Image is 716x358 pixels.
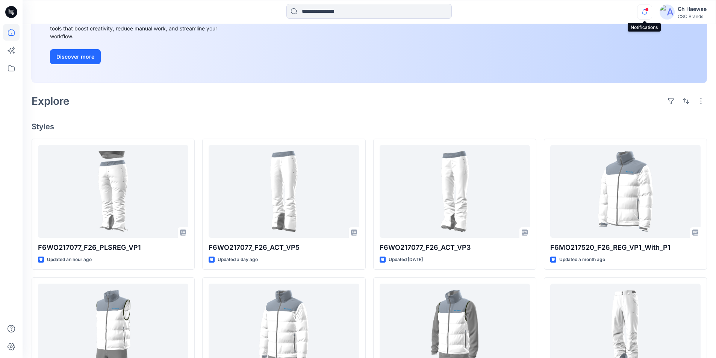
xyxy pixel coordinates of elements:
a: F6MO217520_F26_REG_VP1_With_P1 [550,145,701,238]
a: F6WO217077_F26_ACT_VP5 [209,145,359,238]
div: Gh Haewae [678,5,707,14]
a: F6WO217077_F26_PLSREG_VP1 [38,145,188,238]
p: Updated a day ago [218,256,258,264]
div: CSC Brands [678,14,707,19]
p: F6WO217077_F26_ACT_VP5 [209,242,359,253]
p: F6WO217077_F26_ACT_VP3 [380,242,530,253]
h4: Styles [32,122,707,131]
p: F6WO217077_F26_PLSREG_VP1 [38,242,188,253]
p: F6MO217520_F26_REG_VP1_With_P1 [550,242,701,253]
button: Discover more [50,49,101,64]
a: Discover more [50,49,219,64]
img: avatar [660,5,675,20]
p: Updated [DATE] [389,256,423,264]
p: Updated an hour ago [47,256,92,264]
div: Explore ideas faster and recolor styles at scale with AI-powered tools that boost creativity, red... [50,17,219,40]
h2: Explore [32,95,70,107]
p: Updated a month ago [559,256,605,264]
a: F6WO217077_F26_ACT_VP3 [380,145,530,238]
